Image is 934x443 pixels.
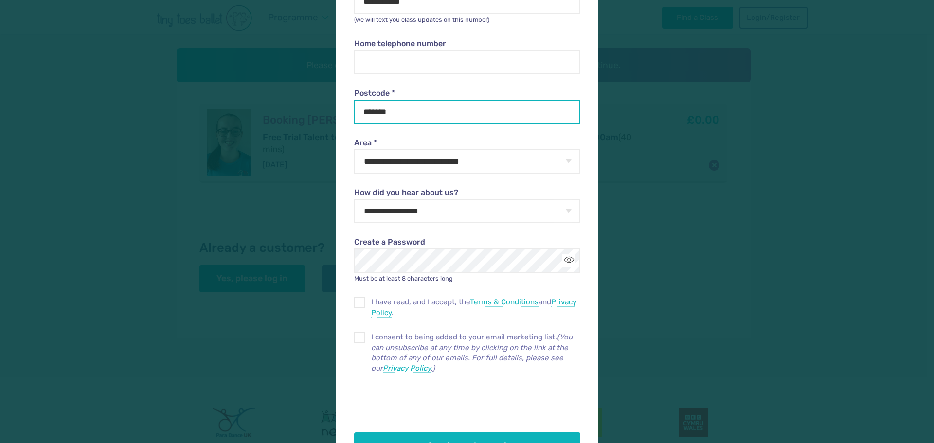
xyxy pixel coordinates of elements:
[562,254,575,267] button: Toggle password visibility
[354,187,580,198] label: How did you hear about us?
[371,297,580,318] span: I have read, and I accept, the and .
[354,138,580,148] label: Area *
[354,38,580,49] label: Home telephone number
[371,298,576,317] a: Privacy Policy
[354,384,502,422] iframe: reCAPTCHA
[383,364,431,373] a: Privacy Policy
[470,298,539,307] a: Terms & Conditions
[354,88,580,99] label: Postcode *
[354,16,489,23] small: (we will text you class updates on this number)
[354,275,453,282] small: Must be at least 8 characters long
[354,237,580,248] label: Create a Password
[371,332,580,373] p: I consent to being added to your email marketing list.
